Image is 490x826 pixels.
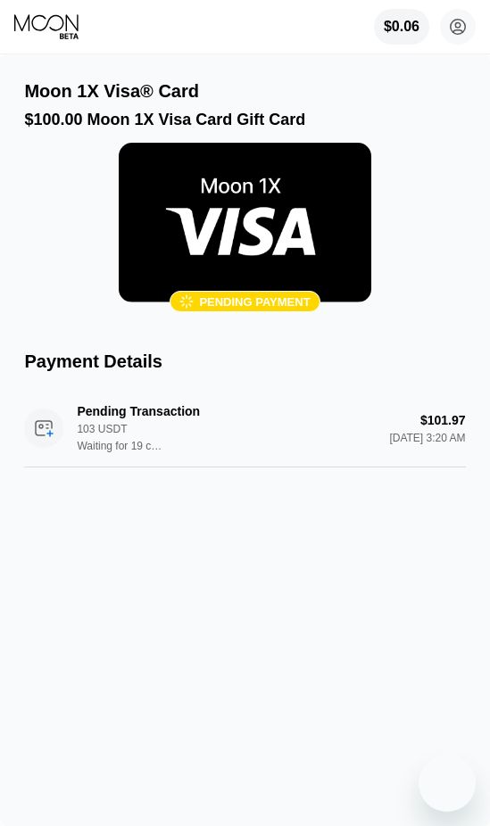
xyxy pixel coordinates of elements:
[77,404,255,418] div: Pending Transaction
[24,111,465,129] div: $100.00 Moon 1X Visa Card Gift Card
[77,423,166,435] div: 103 USDT
[179,294,194,310] div: 
[24,351,465,372] div: Payment Details
[24,81,199,102] div: Moon 1X Visa® Card
[420,413,466,427] div: $101.97
[199,295,310,309] div: Pending payment
[24,390,465,467] div: Pending Transaction103 USDTWaiting for 19 confirmations$101.97[DATE] 3:20 AM
[384,19,419,35] div: $0.06
[419,755,476,812] iframe: Button to launch messaging window, conversation in progress
[77,440,166,452] div: Waiting for 19 confirmations
[374,9,429,45] div: $0.06
[389,432,465,444] div: [DATE] 3:20 AM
